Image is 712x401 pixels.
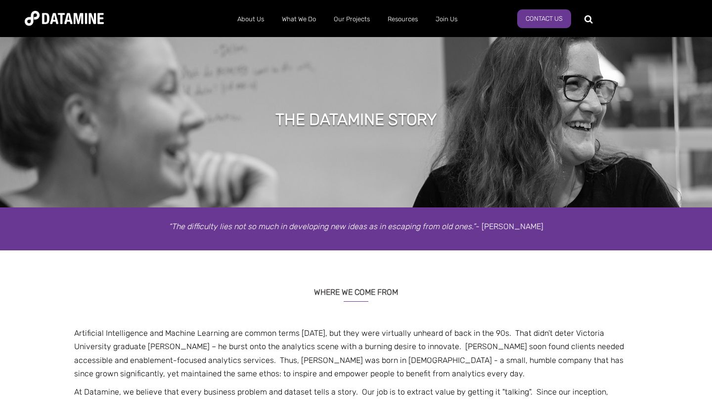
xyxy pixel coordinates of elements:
[325,6,379,32] a: Our Projects
[25,11,104,26] img: Datamine
[427,6,466,32] a: Join Us
[67,275,645,302] h3: WHERE WE COME FROM
[273,6,325,32] a: What We Do
[275,109,437,130] h1: THE DATAMINE STORY
[67,326,645,380] p: Artificial Intelligence and Machine Learning are common terms [DATE], but they were virtually unh...
[517,9,571,28] a: Contact Us
[228,6,273,32] a: About Us
[379,6,427,32] a: Resources
[67,220,645,233] p: - [PERSON_NAME]
[169,222,476,231] em: “The difficulty lies not so much in developing new ideas as in escaping from old ones.”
